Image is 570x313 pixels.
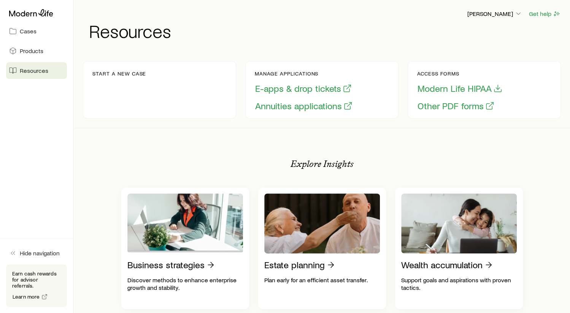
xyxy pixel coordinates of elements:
[264,193,380,253] img: Estate planning
[127,260,205,270] p: Business strategies
[395,187,523,309] a: Wealth accumulationSupport goals and aspirations with proven tactics.
[401,260,483,270] p: Wealth accumulation
[20,67,48,74] span: Resources
[6,245,67,261] button: Hide navigation
[121,187,249,309] a: Business strategiesDiscover methods to enhance enterprise growth and stability.
[467,9,522,19] button: [PERSON_NAME]
[401,193,517,253] img: Wealth accumulation
[6,42,67,59] a: Products
[6,264,67,307] div: Earn cash rewards for advisor referrals.Learn more
[291,159,354,169] p: Explore Insights
[6,62,67,79] a: Resources
[12,271,61,289] p: Earn cash rewards for advisor referrals.
[255,83,352,94] button: E-apps & drop tickets
[401,276,517,291] p: Support goals and aspirations with proven tactics.
[258,187,386,309] a: Estate planningPlan early for an efficient asset transfer.
[89,22,561,40] h1: Resources
[417,100,495,112] button: Other PDF forms
[264,276,380,284] p: Plan early for an efficient asset transfer.
[417,71,503,77] p: Access forms
[92,71,146,77] p: Start a new case
[20,47,43,55] span: Products
[529,9,561,18] button: Get help
[20,27,37,35] span: Cases
[264,260,325,270] p: Estate planning
[255,100,353,112] button: Annuities applications
[467,10,522,17] p: [PERSON_NAME]
[20,249,60,257] span: Hide navigation
[13,294,40,299] span: Learn more
[417,83,503,94] button: Modern Life HIPAA
[255,71,353,77] p: Manage applications
[6,23,67,39] a: Cases
[127,276,243,291] p: Discover methods to enhance enterprise growth and stability.
[127,193,243,253] img: Business strategies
